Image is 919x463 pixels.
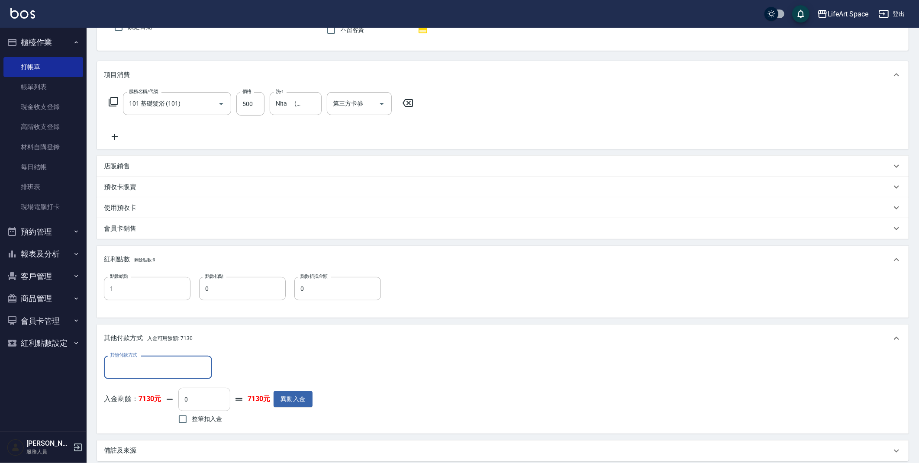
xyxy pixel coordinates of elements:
[147,335,193,341] span: 入金可用餘額: 7130
[7,439,24,456] img: Person
[276,88,284,95] label: 洗-1
[104,183,136,192] p: 預收卡販賣
[3,31,83,54] button: 櫃檯作業
[104,446,136,455] p: 備註及來源
[26,448,71,456] p: 服務人員
[10,8,35,19] img: Logo
[3,157,83,177] a: 每日結帳
[104,162,130,171] p: 店販銷售
[97,156,909,177] div: 店販銷售
[792,5,809,23] button: save
[26,439,71,448] h5: [PERSON_NAME]
[3,197,83,217] a: 現場電腦打卡
[3,177,83,197] a: 排班表
[97,246,909,273] div: 紅利點數剩餘點數: 9
[139,395,161,403] strong: 7130元
[3,332,83,354] button: 紅利點數設定
[104,255,155,264] p: 紅利點數
[110,273,128,280] label: 點數給點
[214,97,228,111] button: Open
[3,57,83,77] a: 打帳單
[300,273,328,280] label: 點數折抵金額
[97,218,909,239] div: 會員卡銷售
[97,440,909,461] div: 備註及來源
[242,88,252,95] label: 價格
[3,221,83,243] button: 預約管理
[3,287,83,310] button: 商品管理
[828,9,868,19] div: LifeArt Space
[248,395,270,404] strong: 7130元
[375,97,389,111] button: Open
[3,265,83,288] button: 客戶管理
[104,224,136,233] p: 會員卡銷售
[3,243,83,265] button: 報表及分析
[104,395,161,404] p: 入金剩餘：
[97,61,909,89] div: 項目消費
[340,26,364,35] span: 不留客資
[134,257,156,262] span: 剩餘點數: 9
[110,352,137,358] label: 其他付款方式
[3,97,83,117] a: 現金收支登錄
[192,415,222,424] span: 整筆扣入金
[104,71,130,80] p: 項目消費
[104,334,193,343] p: 其他付款方式
[814,5,872,23] button: LifeArt Space
[97,177,909,197] div: 預收卡販賣
[129,88,158,95] label: 服務名稱/代號
[3,310,83,332] button: 會員卡管理
[104,203,136,212] p: 使用預收卡
[205,273,223,280] label: 點數扣點
[3,117,83,137] a: 高階收支登錄
[274,391,313,407] button: 異動入金
[3,137,83,157] a: 材料自購登錄
[97,325,909,352] div: 其他付款方式入金可用餘額: 7130
[97,197,909,218] div: 使用預收卡
[875,6,909,22] button: 登出
[3,77,83,97] a: 帳單列表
